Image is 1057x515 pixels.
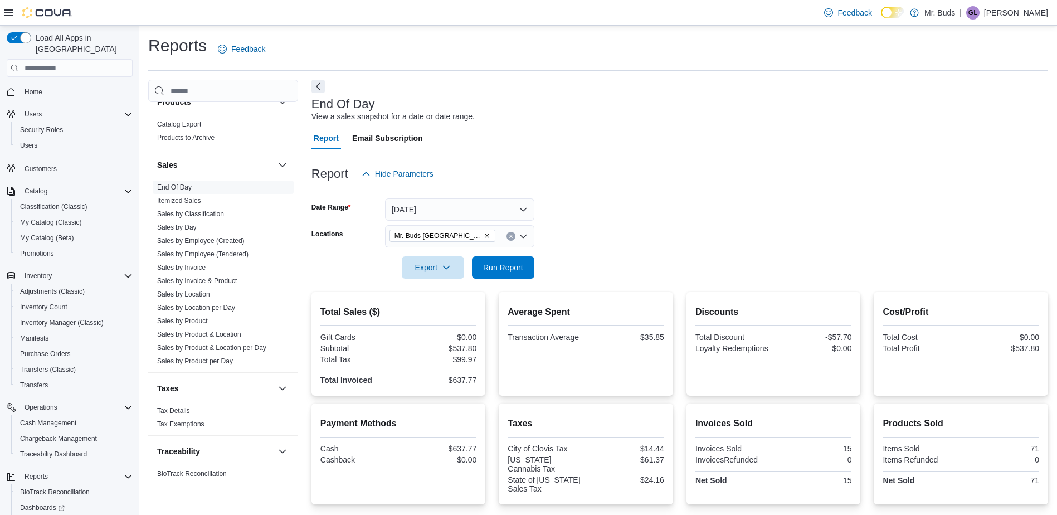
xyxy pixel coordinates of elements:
[20,108,133,121] span: Users
[157,290,210,298] a: Sales by Location
[20,249,54,258] span: Promotions
[320,455,396,464] div: Cashback
[276,445,289,458] button: Traceability
[963,444,1039,453] div: 71
[276,382,289,395] button: Taxes
[16,363,80,376] a: Transfers (Classic)
[2,400,137,415] button: Operations
[11,284,137,299] button: Adjustments (Classic)
[16,216,133,229] span: My Catalog (Classic)
[16,300,133,314] span: Inventory Count
[11,377,137,393] button: Transfers
[20,184,52,198] button: Catalog
[25,164,57,173] span: Customers
[963,455,1039,464] div: 0
[16,378,133,392] span: Transfers
[20,162,61,176] a: Customers
[157,317,208,325] span: Sales by Product
[695,444,771,453] div: Invoices Sold
[11,138,137,153] button: Users
[20,303,67,312] span: Inventory Count
[157,210,224,218] a: Sales by Classification
[11,362,137,377] button: Transfers (Classic)
[311,230,343,239] label: Locations
[776,444,851,453] div: 15
[2,183,137,199] button: Catalog
[11,122,137,138] button: Security Roles
[11,230,137,246] button: My Catalog (Beta)
[16,123,67,137] a: Security Roles
[157,133,215,142] span: Products to Archive
[20,108,46,121] button: Users
[776,344,851,353] div: $0.00
[320,344,396,353] div: Subtotal
[25,271,52,280] span: Inventory
[11,431,137,446] button: Chargeback Management
[213,38,270,60] a: Feedback
[157,343,266,352] span: Sales by Product & Location per Day
[16,139,42,152] a: Users
[11,484,137,500] button: BioTrack Reconciliation
[16,332,133,345] span: Manifests
[157,357,233,365] a: Sales by Product per Day
[20,161,133,175] span: Customers
[157,406,190,415] span: Tax Details
[883,344,958,353] div: Total Profit
[16,378,52,392] a: Transfers
[401,376,476,385] div: $637.77
[2,469,137,484] button: Reports
[320,417,477,430] h2: Payment Methods
[157,196,201,205] span: Itemized Sales
[157,344,266,352] a: Sales by Product & Location per Day
[20,450,87,459] span: Traceabilty Dashboard
[148,467,298,485] div: Traceability
[311,203,351,212] label: Date Range
[924,6,955,20] p: Mr. Buds
[20,125,63,134] span: Security Roles
[16,485,133,499] span: BioTrack Reconciliation
[157,330,241,339] span: Sales by Product & Location
[401,333,476,342] div: $0.00
[20,488,90,497] span: BioTrack Reconciliation
[157,263,206,272] span: Sales by Invoice
[508,455,583,473] div: [US_STATE] Cannabis Tax
[588,444,664,453] div: $14.44
[20,401,133,414] span: Operations
[20,234,74,242] span: My Catalog (Beta)
[883,444,958,453] div: Items Sold
[276,95,289,109] button: Products
[157,183,192,192] span: End Of Day
[20,365,76,374] span: Transfers (Classic)
[157,250,249,259] span: Sales by Employee (Tendered)
[16,247,59,260] a: Promotions
[25,110,42,119] span: Users
[157,446,274,457] button: Traceability
[157,331,241,338] a: Sales by Product & Location
[20,401,62,414] button: Operations
[963,476,1039,485] div: 71
[16,485,94,499] a: BioTrack Reconciliation
[881,18,881,19] span: Dark Mode
[22,7,72,18] img: Cova
[20,141,37,150] span: Users
[16,316,108,329] a: Inventory Manager (Classic)
[320,305,477,319] h2: Total Sales ($)
[2,84,137,100] button: Home
[16,363,133,376] span: Transfers (Classic)
[11,415,137,431] button: Cash Management
[883,305,1039,319] h2: Cost/Profit
[20,419,76,427] span: Cash Management
[320,376,372,385] strong: Total Invoiced
[16,432,133,445] span: Chargeback Management
[508,305,664,319] h2: Average Spent
[11,299,137,315] button: Inventory Count
[401,344,476,353] div: $537.80
[148,35,207,57] h1: Reports
[16,501,133,514] span: Dashboards
[20,184,133,198] span: Catalog
[968,6,977,20] span: GL
[25,472,48,481] span: Reports
[16,139,133,152] span: Users
[401,444,476,453] div: $637.77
